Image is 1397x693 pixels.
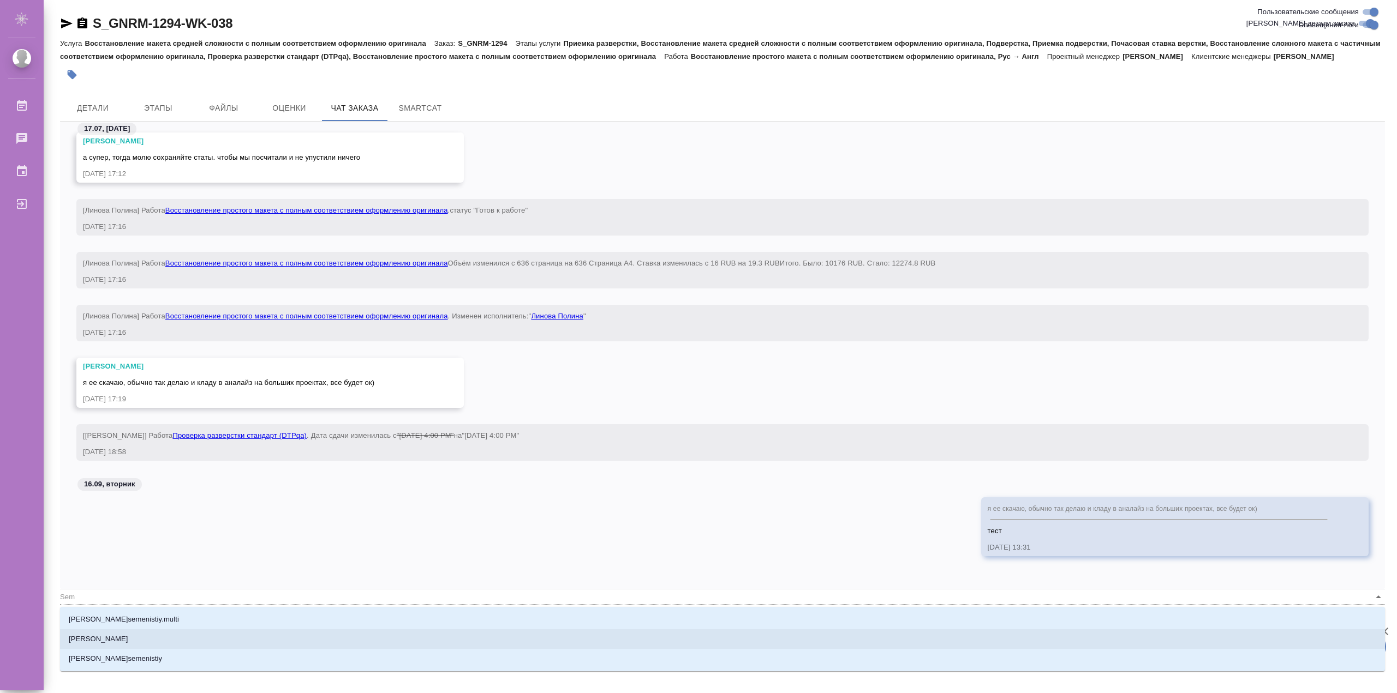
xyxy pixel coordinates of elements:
span: Этапы [132,101,184,115]
p: [PERSON_NAME]semenistiy [69,653,162,664]
div: [DATE] 17:16 [83,221,1330,232]
span: Пользовательские сообщения [1257,7,1359,17]
p: Клиентские менеджеры [1191,52,1274,61]
a: Линова Полина [531,312,583,320]
button: Close [1371,589,1386,605]
button: Скопировать ссылку [76,17,89,30]
span: [PERSON_NAME] детали заказа [1246,18,1355,29]
p: [PERSON_NAME] [1274,52,1342,61]
span: Оповещения-логи [1298,20,1359,31]
div: [DATE] 17:19 [83,394,426,405]
div: [DATE] 13:31 [988,542,1330,553]
span: "[DATE] 4:00 PM" [397,431,454,439]
p: Восстановление макета средней сложности с полным соответствием оформлению оригинала [85,39,434,47]
p: Этапы услуги [516,39,564,47]
div: [DATE] 18:58 [83,447,1330,457]
p: [PERSON_NAME]semenistiy.multi [69,614,179,625]
a: Восстановление простого макета с полным соответствием оформлению оригинала [165,312,448,320]
div: [DATE] 17:12 [83,168,426,179]
p: Услуга [60,39,85,47]
p: S_GNRM-1294 [458,39,515,47]
span: я ее скачаю, обычно так делаю и кладу в аналайз на больших проектах, все будет ок) [988,505,1257,513]
span: "[DATE] 4:00 PM" [462,431,519,439]
span: я ее скачаю, обычно так делаю и кладу в аналайз на больших проектах, все будет ок) [83,378,374,387]
p: 16.09, вторник [84,479,135,490]
span: " " [529,312,586,320]
p: Восстановление простого макета с полным соответствием оформлению оригинала, Рус → Англ [691,52,1047,61]
span: Чат заказа [329,101,381,115]
a: Проверка разверстки стандарт (DTPqa) [172,431,307,439]
a: S_GNRM-1294-WK-038 [93,16,232,31]
span: тест [988,527,1002,535]
span: [Линова Полина] Работа . [83,206,528,214]
span: Детали [67,101,119,115]
span: а супер, тогда молю сохраняйте статы. чтобы мы посчитали и не упустили ничего [83,153,360,161]
a: Восстановление простого макета с полным соответствием оформлению оригинала [165,259,448,267]
p: Приемка разверстки, Восстановление макета средней сложности с полным соответствием оформлению ори... [60,39,1381,61]
button: Скопировать ссылку для ЯМессенджера [60,17,73,30]
span: [Линова Полина] Работа . Изменен исполнитель: [83,312,586,320]
button: Добавить тэг [60,63,84,87]
span: SmartCat [394,101,446,115]
span: Оценки [263,101,315,115]
p: Проектный менеджер [1047,52,1123,61]
p: Работа [664,52,691,61]
span: статус "Готов к работе" [450,206,528,214]
p: [PERSON_NAME] [1123,52,1191,61]
p: [PERSON_NAME] [69,634,128,644]
div: [DATE] 17:16 [83,274,1330,285]
a: Восстановление простого макета с полным соответствием оформлению оригинала [165,206,448,214]
div: [DATE] 17:16 [83,327,1330,338]
span: [Линова Полина] Работа Объём изменился c 636 страница на 636 Страница А4. Ставка изменилась c 16 ... [83,259,935,267]
p: Заказ: [434,39,458,47]
div: [PERSON_NAME] [83,361,426,372]
span: Итого. Было: 10176 RUB. Стало: 12274.8 RUB [780,259,936,267]
p: 17.07, [DATE] [84,123,130,134]
span: Файлы [198,101,250,115]
span: [[PERSON_NAME]] Работа . Дата сдачи изменилась с на [83,431,519,439]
